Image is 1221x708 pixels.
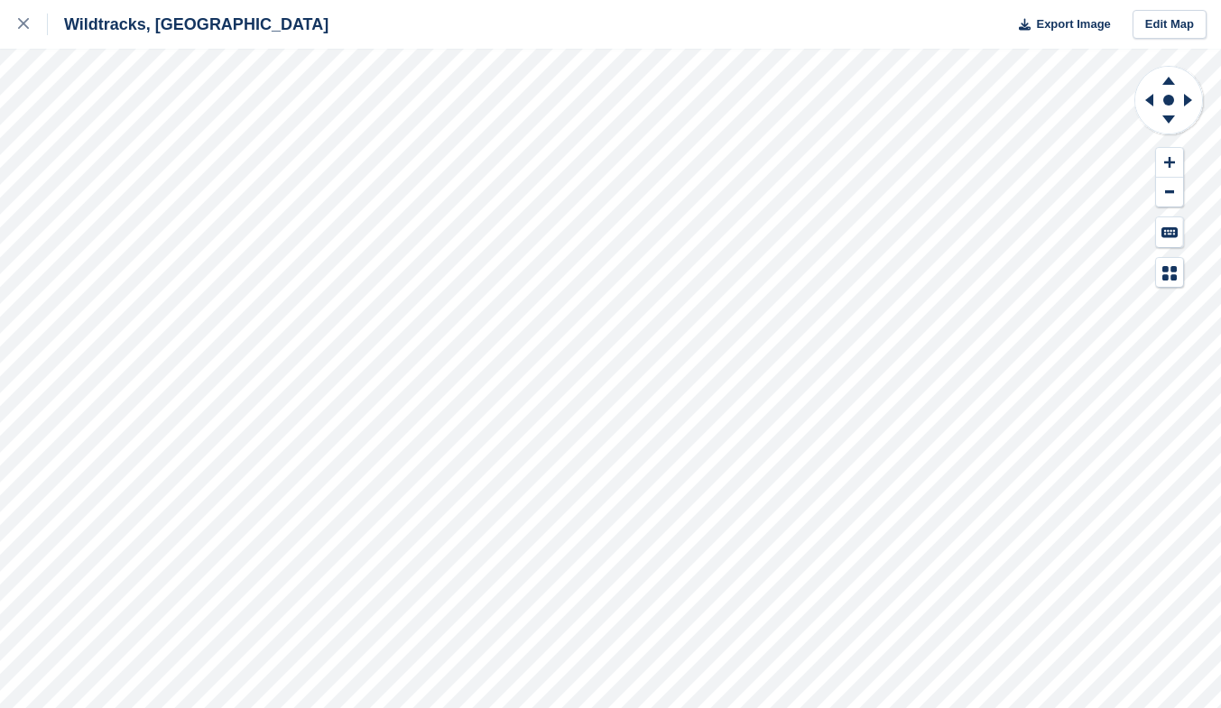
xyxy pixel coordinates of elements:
span: Export Image [1036,15,1110,33]
button: Zoom Out [1156,178,1183,207]
div: Wildtracks, [GEOGRAPHIC_DATA] [48,14,328,35]
a: Edit Map [1133,10,1207,40]
button: Map Legend [1156,258,1183,288]
button: Zoom In [1156,148,1183,178]
button: Keyboard Shortcuts [1156,217,1183,247]
button: Export Image [1008,10,1111,40]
